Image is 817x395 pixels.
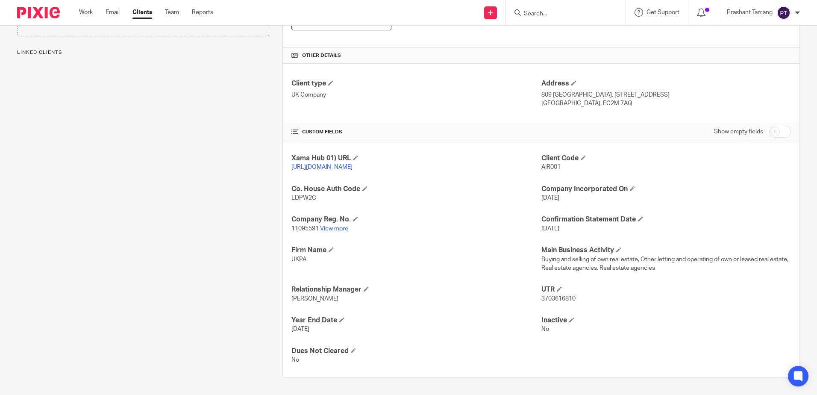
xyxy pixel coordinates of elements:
img: Pixie [17,7,60,18]
a: Clients [132,8,152,17]
h4: UTR [541,285,791,294]
h4: Relationship Manager [291,285,541,294]
h4: Year End Date [291,316,541,325]
span: UKPA [291,256,306,262]
span: 11095591 [291,226,319,232]
a: View more [320,226,348,232]
p: Prashant Tamang [727,8,773,17]
h4: Dues Not Cleared [291,347,541,356]
img: svg%3E [777,6,791,20]
h4: Client Code [541,154,791,163]
span: AIR001 [541,164,561,170]
h4: CUSTOM FIELDS [291,129,541,136]
span: [DATE] [291,326,309,332]
h4: Main Business Activity [541,246,791,255]
a: Email [106,8,120,17]
h4: Firm Name [291,246,541,255]
input: Search [523,10,600,18]
a: [URL][DOMAIN_NAME] [291,164,353,170]
a: Team [165,8,179,17]
h4: Xama Hub 01) URL [291,154,541,163]
h4: Address [541,79,791,88]
span: No [541,326,549,332]
span: Other details [302,52,341,59]
h4: Co. House Auth Code [291,185,541,194]
span: LDPW2C [291,195,316,201]
h4: Confirmation Statement Date [541,215,791,224]
span: 3703616810 [541,296,576,302]
p: [GEOGRAPHIC_DATA], EC2M 7AQ [541,99,791,108]
span: [DATE] [541,226,559,232]
a: Reports [192,8,213,17]
h4: Company Incorporated On [541,185,791,194]
p: Linked clients [17,49,269,56]
h4: Company Reg. No. [291,215,541,224]
span: [DATE] [541,195,559,201]
span: [PERSON_NAME] [291,296,338,302]
a: Work [79,8,93,17]
p: 809 [GEOGRAPHIC_DATA], [STREET_ADDRESS] [541,91,791,99]
p: UK Company [291,91,541,99]
label: Show empty fields [714,127,763,136]
h4: Client type [291,79,541,88]
span: Get Support [647,9,679,15]
span: Buying and selling of own real estate, Other letting and operating of own or leased real estate, ... [541,256,788,271]
h4: Inactive [541,316,791,325]
span: No [291,357,299,363]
